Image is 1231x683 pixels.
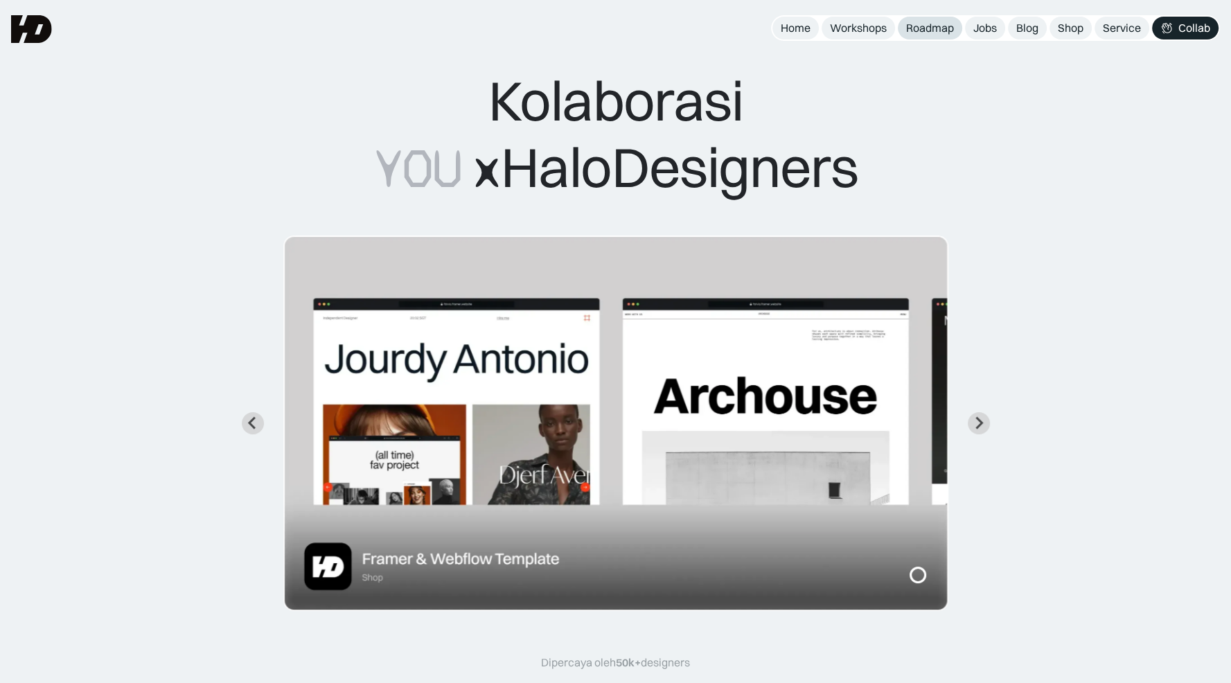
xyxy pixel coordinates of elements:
button: Next slide [968,412,990,434]
a: Collab [1152,17,1219,39]
div: Dipercaya oleh designers [541,655,690,670]
a: Home [772,17,819,39]
span: 50k+ [616,655,641,669]
div: Service [1103,21,1141,35]
a: Jobs [965,17,1005,39]
div: Shop [1058,21,1083,35]
span: YOU [373,136,461,202]
div: Kolaborasi HaloDesigners [373,67,858,202]
div: Workshops [830,21,887,35]
div: Collab [1178,21,1210,35]
span: x [472,136,501,202]
div: Roadmap [906,21,954,35]
a: Workshops [822,17,895,39]
div: 1 of 7 [283,236,948,611]
a: Roadmap [898,17,962,39]
a: Service [1095,17,1149,39]
a: Blog [1008,17,1047,39]
div: Home [781,21,811,35]
button: Go to last slide [242,412,264,434]
a: Shop [1050,17,1092,39]
div: Jobs [973,21,997,35]
div: Blog [1016,21,1038,35]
